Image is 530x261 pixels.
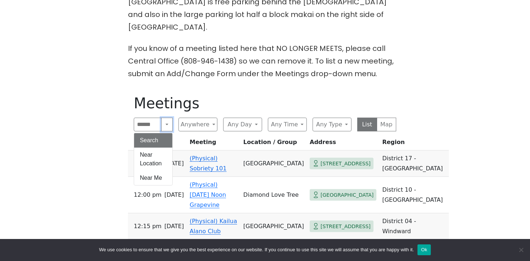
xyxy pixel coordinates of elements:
button: Map [377,118,397,131]
span: 12:00 PM [134,190,162,200]
button: Near Location [134,148,172,171]
button: Anywhere [178,118,217,131]
td: [GEOGRAPHIC_DATA] [240,151,307,177]
button: Search [161,118,173,131]
button: Near Me [134,171,172,185]
span: [DATE] [164,221,184,231]
th: Location / Group [240,137,307,151]
span: 12:15 PM [134,221,162,231]
td: District 04 - Windward [379,213,449,240]
button: Any Time [268,118,307,131]
span: [STREET_ADDRESS] [321,159,371,168]
button: Any Day [223,118,262,131]
th: Meeting [187,137,240,151]
td: Diamond Love Tree [240,177,307,213]
button: Ok [418,244,431,255]
span: [DATE] [164,190,184,200]
span: [GEOGRAPHIC_DATA] [321,191,374,200]
td: District 17 - [GEOGRAPHIC_DATA] [379,151,449,177]
a: (Physical) Sobriety 101 [190,155,226,172]
a: (Physical) [DATE] Noon Grapevine [190,181,226,208]
td: District 10 - [GEOGRAPHIC_DATA] [379,177,449,213]
input: Search [134,118,162,131]
button: Any Type [313,118,352,131]
p: If you know of a meeting listed here that NO LONGER MEETS, please call Central Office (808-946-14... [128,42,402,80]
span: [DATE] [164,158,184,169]
span: We use cookies to ensure that we give you the best experience on our website. If you continue to ... [99,246,414,253]
span: [STREET_ADDRESS] [321,222,371,231]
button: Search [134,133,172,148]
button: List [357,118,377,131]
h1: Meetings [134,95,396,112]
span: No [517,246,525,253]
th: Time [128,137,187,151]
th: Address [307,137,379,151]
td: [GEOGRAPHIC_DATA] [240,213,307,240]
th: Region [379,137,449,151]
a: (Physical) Kailua Alano Club [190,218,237,235]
